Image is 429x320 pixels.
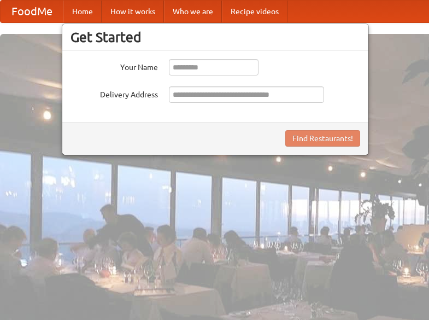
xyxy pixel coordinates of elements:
[102,1,164,22] a: How it works
[70,59,158,73] label: Your Name
[285,130,360,147] button: Find Restaurants!
[1,1,63,22] a: FoodMe
[63,1,102,22] a: Home
[70,29,360,45] h3: Get Started
[222,1,287,22] a: Recipe videos
[70,86,158,100] label: Delivery Address
[164,1,222,22] a: Who we are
